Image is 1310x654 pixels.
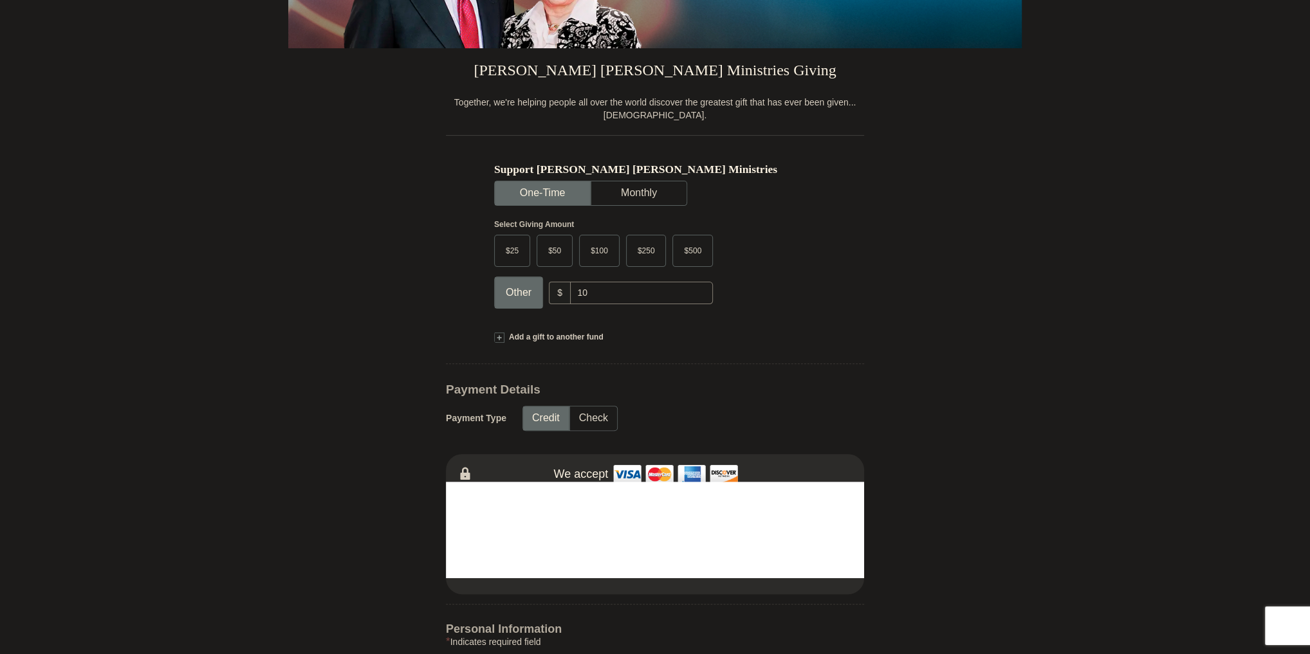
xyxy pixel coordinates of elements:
[549,282,571,304] span: $
[499,241,525,260] span: $25
[584,241,614,260] span: $100
[446,96,864,122] div: Together, we're helping people all over the world discover the greatest gift that has ever been g...
[446,48,864,96] h3: [PERSON_NAME] [PERSON_NAME] Ministries Giving
[494,220,574,229] strong: Select Giving Amount
[523,406,569,430] button: Credit
[495,181,590,205] button: One-Time
[554,468,609,482] h4: We accept
[446,624,864,634] h4: Personal Information
[504,332,604,343] span: Add a gift to another fund
[446,413,506,424] h5: Payment Type
[611,460,740,488] img: credit cards accepted
[570,406,617,430] button: Check
[678,241,708,260] span: $500
[446,383,774,397] h3: Payment Details
[494,163,816,176] h5: Support [PERSON_NAME] [PERSON_NAME] Ministries
[591,181,687,205] button: Monthly
[542,241,567,260] span: $50
[499,283,538,302] span: Other
[631,241,661,260] span: $250
[570,282,713,304] input: Other Amount
[446,634,864,649] div: Indicates required field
